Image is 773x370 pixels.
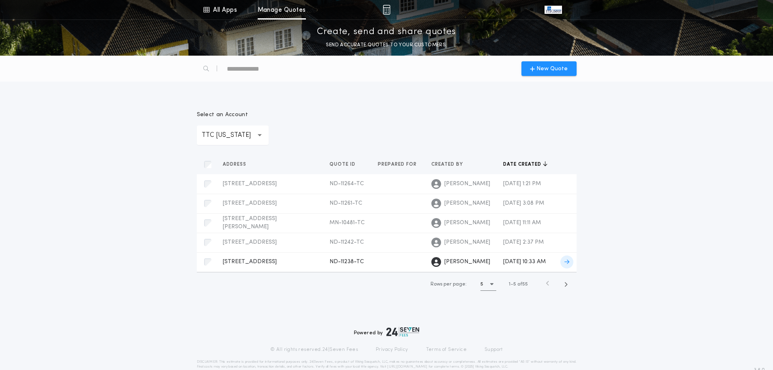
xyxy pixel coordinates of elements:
[503,220,541,226] span: [DATE] 11:11 AM
[431,282,467,287] span: Rows per page:
[431,161,465,168] span: Created by
[376,346,408,353] a: Privacy Policy
[317,26,456,39] p: Create, send and share quotes
[480,278,496,291] button: 5
[503,160,547,169] button: Date created
[223,200,277,206] span: [STREET_ADDRESS]
[444,258,490,266] span: [PERSON_NAME]
[223,160,252,169] button: Address
[536,65,568,73] span: New Quote
[426,346,467,353] a: Terms of Service
[503,239,544,245] span: [DATE] 2:37 PM
[329,259,364,265] span: ND-11238-TC
[202,130,264,140] p: TTC [US_STATE]
[197,111,269,119] p: Select an Account
[223,161,248,168] span: Address
[329,161,357,168] span: Quote ID
[387,365,427,368] a: [URL][DOMAIN_NAME]
[513,282,516,287] span: 5
[223,259,277,265] span: [STREET_ADDRESS]
[509,282,510,287] span: 1
[270,346,358,353] p: © All rights reserved. 24|Seven Fees
[480,280,483,288] h1: 5
[431,160,469,169] button: Created by
[484,346,503,353] a: Support
[223,216,277,230] span: [STREET_ADDRESS][PERSON_NAME]
[354,327,420,337] div: Powered by
[329,160,362,169] button: Quote ID
[521,61,577,76] button: New Quote
[444,180,490,188] span: [PERSON_NAME]
[329,181,364,187] span: ND-11264-TC
[503,200,544,206] span: [DATE] 3:08 PM
[386,327,420,337] img: logo
[545,6,562,14] img: vs-icon
[329,200,362,206] span: ND-11261-TC
[223,239,277,245] span: [STREET_ADDRESS]
[329,239,364,245] span: ND-11242-TC
[329,220,365,226] span: MN-10481-TC
[444,199,490,208] span: [PERSON_NAME]
[197,359,577,369] p: DISCLAIMER: This estimate is provided for informational purposes only. 24|Seven Fees, a product o...
[517,281,528,288] span: of 55
[383,5,390,15] img: img
[503,181,541,187] span: [DATE] 1:21 PM
[326,41,447,49] p: SEND ACCURATE QUOTES TO YOUR CUSTOMERS.
[378,161,418,168] span: Prepared for
[444,238,490,247] span: [PERSON_NAME]
[197,125,269,145] button: TTC [US_STATE]
[223,181,277,187] span: [STREET_ADDRESS]
[503,161,543,168] span: Date created
[503,259,546,265] span: [DATE] 10:33 AM
[444,219,490,227] span: [PERSON_NAME]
